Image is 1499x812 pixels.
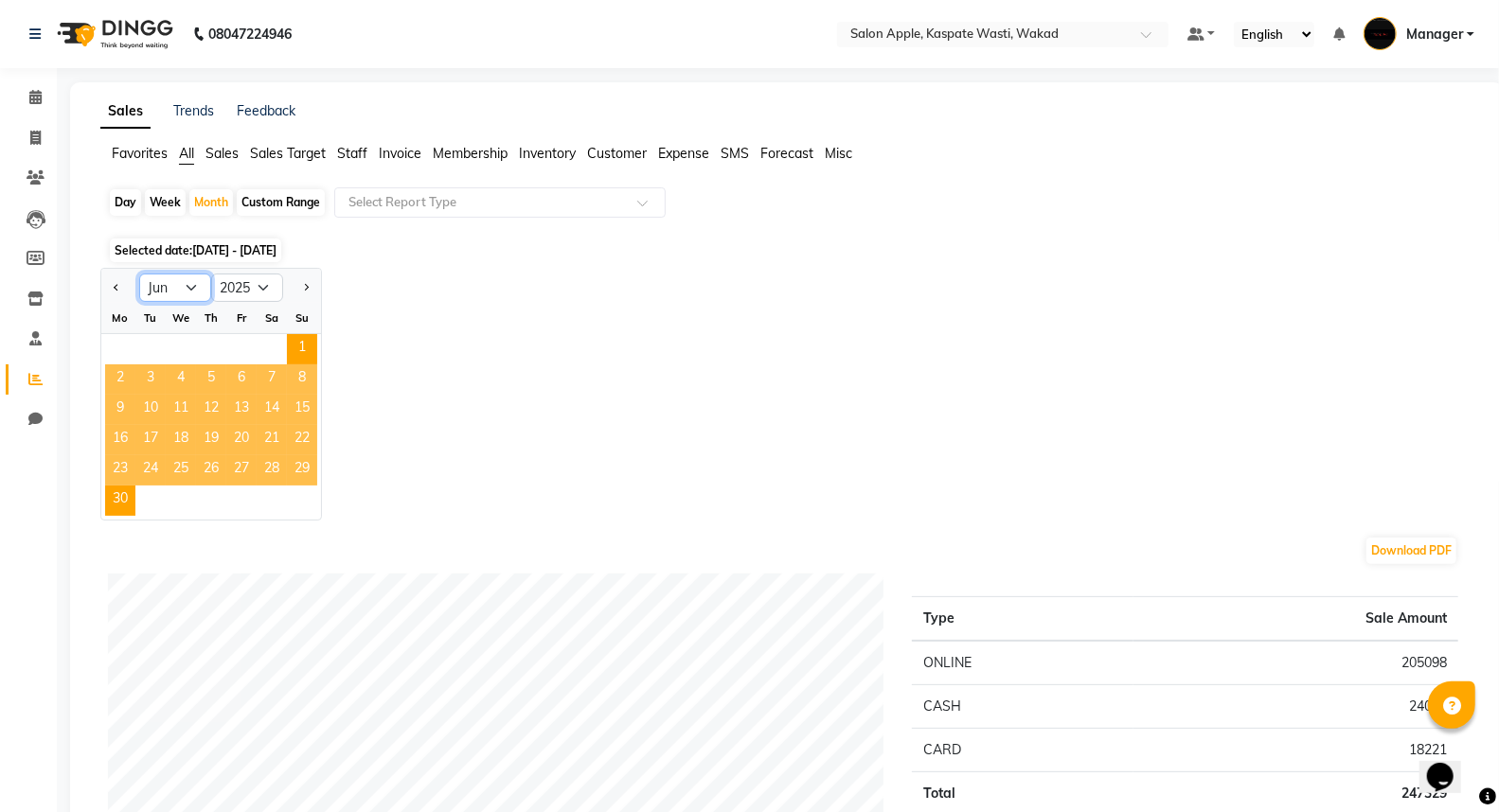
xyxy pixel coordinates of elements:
div: Thursday, June 26, 2025 [196,455,226,485]
span: Misc [825,145,852,162]
span: Sales Target [250,145,326,162]
span: SMS [721,145,749,162]
div: Su [287,303,317,333]
img: logo [48,8,178,61]
span: Manager [1406,25,1463,44]
span: 24 [135,455,166,485]
b: 08047224946 [208,8,292,61]
span: Expense [658,145,709,162]
div: Thursday, June 12, 2025 [196,395,226,425]
span: Customer [587,145,647,162]
span: Invoice [379,145,421,162]
span: 19 [196,425,226,455]
span: 30 [105,485,135,516]
span: 9 [105,395,135,425]
span: 10 [135,395,166,425]
div: Tuesday, June 24, 2025 [135,455,166,485]
span: 5 [196,364,226,395]
span: Forecast [760,145,813,162]
span: 15 [287,395,317,425]
span: 2 [105,364,135,395]
span: 8 [287,364,317,395]
span: Selected date: [110,238,281,262]
td: 205098 [1133,641,1458,685]
div: Friday, June 13, 2025 [226,395,257,425]
td: ONLINE [912,641,1133,685]
td: 24010 [1133,685,1458,729]
span: 26 [196,455,226,485]
span: 23 [105,455,135,485]
div: Sunday, June 29, 2025 [287,455,317,485]
div: Wednesday, June 18, 2025 [166,425,196,455]
div: Saturday, June 21, 2025 [257,425,287,455]
iframe: chat widget [1419,736,1480,793]
span: All [179,145,194,162]
div: Sunday, June 15, 2025 [287,395,317,425]
div: Sunday, June 1, 2025 [287,334,317,364]
div: Monday, June 30, 2025 [105,485,135,516]
div: Sa [257,303,287,333]
a: Trends [173,102,214,119]
div: Th [196,303,226,333]
a: Feedback [237,102,295,119]
div: Wednesday, June 25, 2025 [166,455,196,485]
td: CARD [912,729,1133,772]
select: Select year [211,274,283,302]
span: 21 [257,425,287,455]
span: Sales [205,145,239,162]
span: Staff [337,145,367,162]
span: 16 [105,425,135,455]
span: 17 [135,425,166,455]
div: Monday, June 9, 2025 [105,395,135,425]
span: 22 [287,425,317,455]
span: Inventory [519,145,576,162]
span: Favorites [112,145,168,162]
div: Friday, June 6, 2025 [226,364,257,395]
div: Week [145,189,186,216]
button: Download PDF [1366,538,1456,564]
span: 13 [226,395,257,425]
span: 18 [166,425,196,455]
div: Tuesday, June 3, 2025 [135,364,166,395]
div: Tuesday, June 17, 2025 [135,425,166,455]
div: Thursday, June 5, 2025 [196,364,226,395]
div: Saturday, June 7, 2025 [257,364,287,395]
span: 27 [226,455,257,485]
div: Monday, June 2, 2025 [105,364,135,395]
span: 4 [166,364,196,395]
th: Sale Amount [1133,597,1458,642]
a: Sales [100,95,151,129]
img: Manager [1364,17,1397,50]
span: 3 [135,364,166,395]
div: Custom Range [237,189,325,216]
div: We [166,303,196,333]
span: 11 [166,395,196,425]
button: Next month [298,273,313,303]
div: Month [189,189,233,216]
div: Day [110,189,141,216]
div: Mo [105,303,135,333]
span: 29 [287,455,317,485]
div: Fr [226,303,257,333]
div: Saturday, June 28, 2025 [257,455,287,485]
span: [DATE] - [DATE] [192,243,277,257]
div: Sunday, June 8, 2025 [287,364,317,395]
th: Type [912,597,1133,642]
div: Monday, June 23, 2025 [105,455,135,485]
div: Sunday, June 22, 2025 [287,425,317,455]
div: Saturday, June 14, 2025 [257,395,287,425]
td: 18221 [1133,729,1458,772]
div: Thursday, June 19, 2025 [196,425,226,455]
div: Friday, June 27, 2025 [226,455,257,485]
div: Tu [135,303,166,333]
td: CASH [912,685,1133,729]
span: 1 [287,334,317,364]
div: Wednesday, June 4, 2025 [166,364,196,395]
span: 12 [196,395,226,425]
span: 28 [257,455,287,485]
span: Membership [433,145,508,162]
div: Monday, June 16, 2025 [105,425,135,455]
div: Friday, June 20, 2025 [226,425,257,455]
select: Select month [139,274,211,302]
span: 6 [226,364,257,395]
